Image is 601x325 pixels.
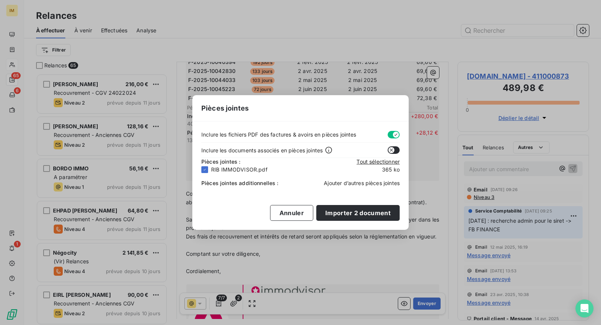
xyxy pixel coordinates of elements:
button: Annuler [270,205,313,221]
span: RIB IMMODVISOR.pdf [211,166,352,173]
span: Inclure les documents associés en pièces jointes [201,146,323,154]
span: Pièces jointes : [201,158,240,166]
span: 365 ko [355,166,400,173]
div: Open Intercom Messenger [575,299,593,317]
span: Ajouter d’autres pièces jointes [324,180,400,186]
span: Pièces jointes [201,103,249,113]
span: Pièces jointes additionnelles : [201,179,279,187]
span: Inclure les fichiers PDF des factures & avoirs en pièces jointes [201,131,356,138]
span: Tout sélectionner [356,158,400,165]
button: Importer 2 document [316,205,400,221]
